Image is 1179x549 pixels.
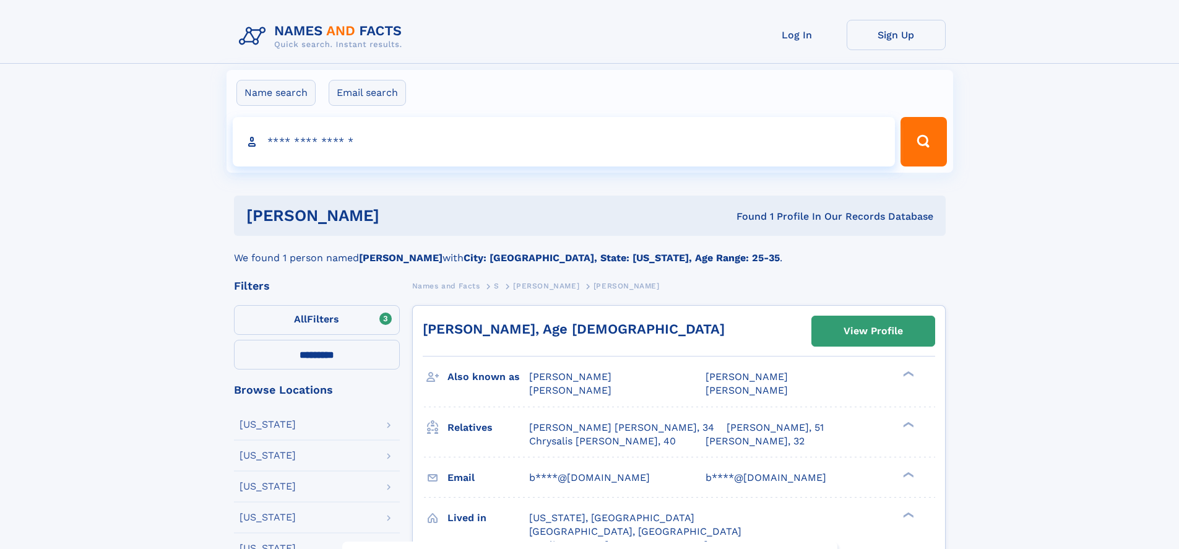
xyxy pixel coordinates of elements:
[529,434,676,448] a: Chrysalis [PERSON_NAME], 40
[234,20,412,53] img: Logo Names and Facts
[900,370,915,378] div: ❯
[513,282,579,290] span: [PERSON_NAME]
[494,282,499,290] span: S
[529,384,611,396] span: [PERSON_NAME]
[706,371,788,383] span: [PERSON_NAME]
[236,80,316,106] label: Name search
[240,512,296,522] div: [US_STATE]
[900,511,915,519] div: ❯
[900,117,946,166] button: Search Button
[529,421,714,434] a: [PERSON_NAME] [PERSON_NAME], 34
[240,451,296,460] div: [US_STATE]
[513,278,579,293] a: [PERSON_NAME]
[447,366,529,387] h3: Also known as
[447,417,529,438] h3: Relatives
[529,371,611,383] span: [PERSON_NAME]
[233,117,896,166] input: search input
[706,434,805,448] a: [PERSON_NAME], 32
[464,252,780,264] b: City: [GEOGRAPHIC_DATA], State: [US_STATE], Age Range: 25-35
[447,508,529,529] h3: Lived in
[240,420,296,430] div: [US_STATE]
[900,420,915,428] div: ❯
[234,384,400,396] div: Browse Locations
[727,421,824,434] a: [PERSON_NAME], 51
[240,482,296,491] div: [US_STATE]
[844,317,903,345] div: View Profile
[558,210,933,223] div: Found 1 Profile In Our Records Database
[748,20,847,50] a: Log In
[494,278,499,293] a: S
[294,313,307,325] span: All
[447,467,529,488] h3: Email
[412,278,480,293] a: Names and Facts
[900,470,915,478] div: ❯
[234,236,946,266] div: We found 1 person named with .
[246,208,558,223] h1: [PERSON_NAME]
[594,282,660,290] span: [PERSON_NAME]
[529,525,741,537] span: [GEOGRAPHIC_DATA], [GEOGRAPHIC_DATA]
[529,512,694,524] span: [US_STATE], [GEOGRAPHIC_DATA]
[234,305,400,335] label: Filters
[847,20,946,50] a: Sign Up
[234,280,400,292] div: Filters
[329,80,406,106] label: Email search
[706,384,788,396] span: [PERSON_NAME]
[812,316,935,346] a: View Profile
[423,321,725,337] a: [PERSON_NAME], Age [DEMOGRAPHIC_DATA]
[359,252,443,264] b: [PERSON_NAME]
